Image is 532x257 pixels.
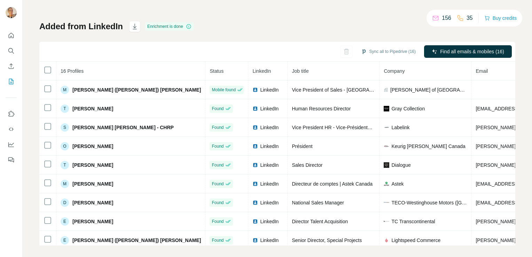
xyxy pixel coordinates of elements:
div: T [61,161,69,169]
img: company-logo [384,237,389,243]
span: [PERSON_NAME] [72,105,113,112]
button: Sync all to Pipedrive (16) [356,46,421,57]
img: company-logo [384,162,389,168]
span: Found [212,218,224,225]
span: LinkedIn [260,237,279,244]
span: Président [292,143,312,149]
img: LinkedIn logo [252,162,258,168]
button: Quick start [6,29,17,42]
span: LinkedIn [260,218,279,225]
span: Found [212,200,224,206]
span: Found [212,162,224,168]
span: [PERSON_NAME] ([PERSON_NAME]) [PERSON_NAME] [72,237,201,244]
h1: Added from LinkedIn [39,21,123,32]
span: Found [212,143,224,149]
span: LinkedIn [260,86,279,93]
span: LinkedIn [260,105,279,112]
button: Find all emails & mobiles (16) [424,45,512,58]
button: My lists [6,75,17,88]
span: Director Talent Acquisition [292,219,348,224]
img: Avatar [6,7,17,18]
p: 35 [467,14,473,22]
div: D [61,198,69,207]
span: TC Transcontinental [391,218,435,225]
button: Feedback [6,154,17,166]
span: [PERSON_NAME] [72,199,113,206]
img: LinkedIn logo [252,219,258,224]
div: O [61,142,69,150]
div: E [61,217,69,226]
img: company-logo [384,106,389,111]
span: [PERSON_NAME] ([PERSON_NAME]) [PERSON_NAME] [72,86,201,93]
img: LinkedIn logo [252,106,258,111]
img: LinkedIn logo [252,237,258,243]
button: Use Surfe API [6,123,17,135]
span: [PERSON_NAME] of [GEOGRAPHIC_DATA] [390,86,467,93]
span: Find all emails & mobiles (16) [440,48,504,55]
span: Dialogue [391,162,410,169]
span: Job title [292,68,308,74]
span: Human Resources Director [292,106,351,111]
img: LinkedIn logo [252,200,258,205]
img: LinkedIn logo [252,125,258,130]
img: LinkedIn logo [252,181,258,187]
span: Mobile found [212,87,236,93]
div: S [61,123,69,132]
button: Search [6,45,17,57]
img: company-logo [384,200,389,205]
span: [PERSON_NAME] [PERSON_NAME] - CHRP [72,124,174,131]
span: Astek [391,180,404,187]
span: Keurig [PERSON_NAME] Canada [391,143,465,150]
span: National Sales Manager [292,200,344,205]
span: LinkedIn [260,180,279,187]
img: LinkedIn logo [252,87,258,93]
button: Enrich CSV [6,60,17,72]
div: T [61,104,69,113]
div: Enrichment is done [145,22,194,31]
span: [PERSON_NAME] [72,162,113,169]
span: Sales Director [292,162,322,168]
span: Senior Director, Special Projects [292,237,362,243]
button: Dashboard [6,138,17,151]
span: Labelink [391,124,409,131]
span: Vice President HR - Vice-Présidente RH [292,125,378,130]
span: Found [212,106,224,112]
span: Directeur de comptes | Astek Canada [292,181,373,187]
img: company-logo [384,125,389,130]
span: [PERSON_NAME] [72,180,113,187]
span: LinkedIn [252,68,271,74]
span: [PERSON_NAME] [72,218,113,225]
span: LinkedIn [260,124,279,131]
span: Found [212,181,224,187]
img: company-logo [384,143,389,149]
span: Email [476,68,488,74]
div: M [61,180,69,188]
img: LinkedIn logo [252,143,258,149]
span: Vice President of Sales - [GEOGRAPHIC_DATA] [292,87,397,93]
span: 16 Profiles [61,68,84,74]
button: Buy credits [484,13,517,23]
span: LinkedIn [260,199,279,206]
span: [PERSON_NAME] [72,143,113,150]
span: Found [212,124,224,131]
span: Company [384,68,405,74]
span: Lightspeed Commerce [391,237,440,244]
img: company-logo [384,221,389,222]
span: TECO-Westinghouse Motors ([GEOGRAPHIC_DATA]) Inc. [391,199,467,206]
div: M [61,86,69,94]
span: Gray Collection [391,105,425,112]
p: 156 [442,14,451,22]
button: Use Surfe on LinkedIn [6,108,17,120]
span: LinkedIn [260,143,279,150]
span: Found [212,237,224,243]
span: LinkedIn [260,162,279,169]
span: Status [210,68,224,74]
div: E [61,236,69,244]
img: company-logo [384,181,389,187]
